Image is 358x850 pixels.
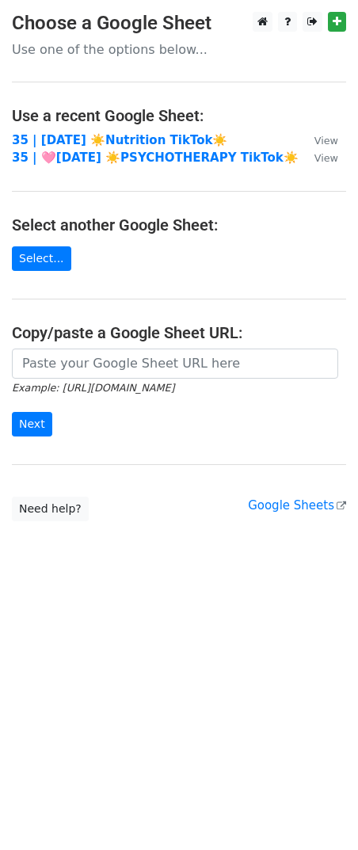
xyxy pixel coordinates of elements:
[314,135,338,147] small: View
[12,133,227,147] a: 35 | [DATE] ☀️Nutrition TikTok☀️
[12,151,299,165] a: 35 | 🩷[DATE] ☀️PSYCHOTHERAPY TikTok☀️
[12,349,338,379] input: Paste your Google Sheet URL here
[248,498,346,513] a: Google Sheets
[12,497,89,521] a: Need help?
[12,323,346,342] h4: Copy/paste a Google Sheet URL:
[12,382,174,394] small: Example: [URL][DOMAIN_NAME]
[12,12,346,35] h3: Choose a Google Sheet
[12,215,346,234] h4: Select another Google Sheet:
[12,246,71,271] a: Select...
[12,106,346,125] h4: Use a recent Google Sheet:
[314,152,338,164] small: View
[299,133,338,147] a: View
[12,41,346,58] p: Use one of the options below...
[12,412,52,436] input: Next
[299,151,338,165] a: View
